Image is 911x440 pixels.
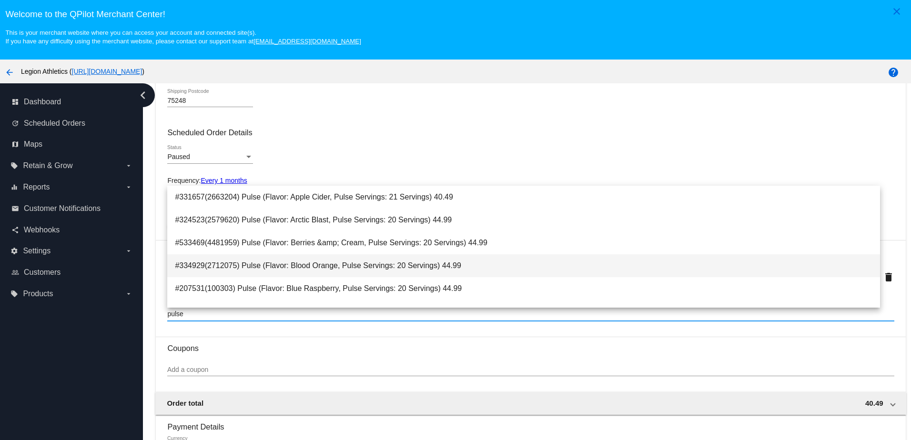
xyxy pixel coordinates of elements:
[175,277,872,300] span: #207531(100303) Pulse (Flavor: Blue Raspberry, Pulse Servings: 20 Servings) 44.99
[10,183,18,191] i: equalizer
[11,116,132,131] a: update Scheduled Orders
[125,290,132,298] i: arrow_drop_down
[10,162,18,170] i: local_offer
[11,98,19,106] i: dashboard
[167,399,203,407] span: Order total
[5,29,361,45] small: This is your merchant website where you can access your account and connected site(s). If you hav...
[167,177,894,184] div: Frequency:
[167,128,894,137] h3: Scheduled Order Details
[72,68,142,75] a: [URL][DOMAIN_NAME]
[175,209,872,231] span: #324523(2579620) Pulse (Flavor: Arctic Blast, Pulse Servings: 20 Servings) 44.99
[5,9,905,20] h3: Welcome to the QPilot Merchant Center!
[23,183,50,191] span: Reports
[11,269,19,276] i: people_outline
[10,247,18,255] i: settings
[4,67,15,78] mat-icon: arrow_back
[201,177,247,184] a: Every 1 months
[125,162,132,170] i: arrow_drop_down
[11,226,19,234] i: share
[11,205,19,212] i: email
[11,222,132,238] a: share Webhooks
[24,226,60,234] span: Webhooks
[888,67,899,78] mat-icon: help
[24,98,61,106] span: Dashboard
[883,271,894,283] mat-icon: delete
[24,140,42,149] span: Maps
[175,186,872,209] span: #331657(2663204) Pulse (Flavor: Apple Cider, Pulse Servings: 21 Servings) 40.49
[865,399,883,407] span: 40.49
[11,140,19,148] i: map
[167,337,894,353] h3: Coupons
[167,97,253,105] input: Shipping Postcode
[167,415,894,431] h3: Payment Details
[10,290,18,298] i: local_offer
[155,392,906,415] mat-expansion-panel-header: Order total 40.49
[135,88,151,103] i: chevron_left
[24,204,101,213] span: Customer Notifications
[175,231,872,254] span: #533469(4481959) Pulse (Flavor: Berries &amp; Cream, Pulse Servings: 20 Servings) 44.99
[24,119,85,128] span: Scheduled Orders
[11,265,132,280] a: people_outline Customers
[175,300,872,323] span: #207539(613928) Pulse (Flavor: Blueberry Lemonade, Pulse Servings: 20 Servings) 44.99
[11,94,132,110] a: dashboard Dashboard
[167,153,190,160] span: Paused
[11,137,132,152] a: map Maps
[23,161,72,170] span: Retain & Grow
[24,268,61,277] span: Customers
[11,120,19,127] i: update
[891,6,902,17] mat-icon: close
[11,201,132,216] a: email Customer Notifications
[23,290,53,298] span: Products
[253,38,361,45] a: [EMAIL_ADDRESS][DOMAIN_NAME]
[23,247,51,255] span: Settings
[125,183,132,191] i: arrow_drop_down
[167,153,253,161] mat-select: Status
[125,247,132,255] i: arrow_drop_down
[21,68,144,75] span: Legion Athletics ( )
[167,366,894,374] input: Add a coupon
[167,310,894,318] input: Add an item
[175,254,872,277] span: #334929(2712075) Pulse (Flavor: Blood Orange, Pulse Servings: 20 Servings) 44.99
